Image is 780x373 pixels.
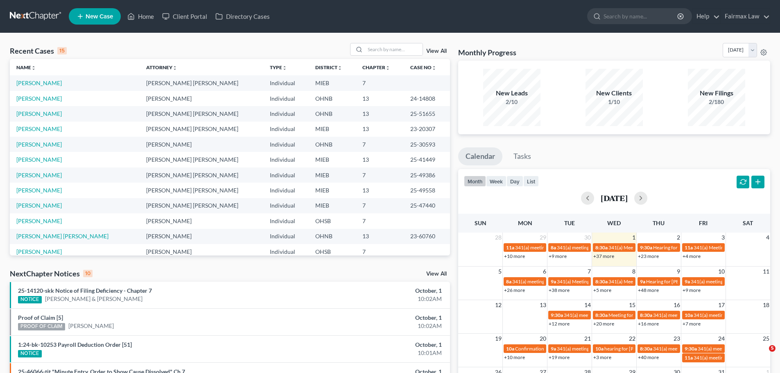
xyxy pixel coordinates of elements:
[587,267,592,276] span: 7
[539,233,547,242] span: 29
[140,91,263,106] td: [PERSON_NAME]
[583,300,592,310] span: 14
[608,312,673,318] span: Meeting for [PERSON_NAME]
[263,122,308,137] td: Individual
[356,244,404,259] td: 7
[356,183,404,198] td: 13
[146,64,177,70] a: Attorneyunfold_more
[356,198,404,213] td: 7
[140,213,263,228] td: [PERSON_NAME]
[16,217,62,224] a: [PERSON_NAME]
[309,91,356,106] td: OHNB
[601,194,628,202] h2: [DATE]
[765,233,770,242] span: 4
[653,346,732,352] span: 341(a) meeting for [PERSON_NAME]
[506,346,514,352] span: 10a
[717,334,726,344] span: 24
[282,66,287,70] i: unfold_more
[404,183,450,198] td: 25-49558
[16,95,62,102] a: [PERSON_NAME]
[557,278,670,285] span: 341(a) Meeting for Rayneshia [GEOGRAPHIC_DATA]
[628,300,636,310] span: 15
[583,233,592,242] span: 30
[306,341,442,349] div: October, 1
[593,321,614,327] a: +20 more
[356,106,404,121] td: 13
[504,287,525,293] a: +26 more
[683,321,701,327] a: +7 more
[631,233,636,242] span: 1
[515,346,608,352] span: Confirmation hearing for [PERSON_NAME]
[309,229,356,244] td: OHNB
[551,278,556,285] span: 9a
[692,9,720,24] a: Help
[638,354,659,360] a: +40 more
[306,322,442,330] div: 10:02AM
[506,278,511,285] span: 8a
[404,198,450,213] td: 25-47440
[140,152,263,167] td: [PERSON_NAME] [PERSON_NAME]
[309,122,356,137] td: MIEB
[172,66,177,70] i: unfold_more
[140,229,263,244] td: [PERSON_NAME]
[721,9,770,24] a: Fairmax Law
[638,253,659,259] a: +23 more
[68,322,114,330] a: [PERSON_NAME]
[263,213,308,228] td: Individual
[211,9,274,24] a: Directory Cases
[586,98,643,106] div: 1/10
[263,137,308,152] td: Individual
[551,346,556,352] span: 9a
[16,248,62,255] a: [PERSON_NAME]
[685,278,690,285] span: 9a
[506,147,538,165] a: Tasks
[494,300,502,310] span: 12
[608,244,688,251] span: 341(a) Meeting for [PERSON_NAME]
[140,137,263,152] td: [PERSON_NAME]
[18,287,152,294] a: 25-14120-skk Notice of Filing Deficiency - Chapter 7
[506,244,514,251] span: 11a
[86,14,113,20] span: New Case
[458,47,516,57] h3: Monthly Progress
[16,233,109,240] a: [PERSON_NAME] [PERSON_NAME]
[523,176,539,187] button: list
[549,253,567,259] a: +9 more
[18,323,65,330] div: PROOF OF CLAIM
[410,64,436,70] a: Case Nounfold_more
[263,229,308,244] td: Individual
[309,106,356,121] td: OHNB
[158,9,211,24] a: Client Portal
[638,321,659,327] a: +16 more
[16,110,62,117] a: [PERSON_NAME]
[640,346,652,352] span: 8:30a
[512,278,591,285] span: 341(a) meeting for [PERSON_NAME]
[140,122,263,137] td: [PERSON_NAME] [PERSON_NAME]
[356,213,404,228] td: 7
[270,64,287,70] a: Typeunfold_more
[593,287,611,293] a: +5 more
[309,198,356,213] td: MIEB
[676,267,681,276] span: 9
[356,229,404,244] td: 13
[57,47,67,54] div: 15
[404,91,450,106] td: 24-14808
[315,64,342,70] a: Districtunfold_more
[653,219,665,226] span: Thu
[595,346,604,352] span: 10a
[263,75,308,90] td: Individual
[263,152,308,167] td: Individual
[309,167,356,183] td: MIEB
[263,198,308,213] td: Individual
[16,125,62,132] a: [PERSON_NAME]
[16,141,62,148] a: [PERSON_NAME]
[604,9,678,24] input: Search by name...
[309,137,356,152] td: OHNB
[673,334,681,344] span: 23
[762,267,770,276] span: 11
[309,183,356,198] td: MIEB
[604,346,667,352] span: hearing for [PERSON_NAME]
[549,354,570,360] a: +19 more
[31,66,36,70] i: unfold_more
[306,349,442,357] div: 10:01AM
[691,278,770,285] span: 341(a) meeting for [PERSON_NAME]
